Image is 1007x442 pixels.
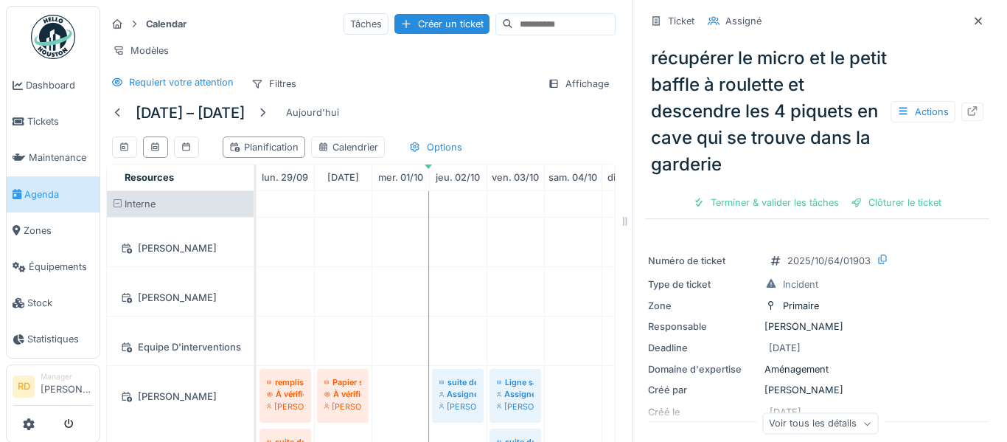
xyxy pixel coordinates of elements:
[7,103,100,139] a: Tickets
[648,383,759,397] div: Créé par
[845,193,947,213] div: Clôturer le ticket
[541,73,616,94] div: Affichage
[116,387,245,406] div: [PERSON_NAME]
[245,73,303,94] div: Filtres
[497,401,534,412] div: [PERSON_NAME]
[497,376,534,388] div: Ligne salle centenaire
[24,224,94,238] span: Zones
[324,401,361,412] div: [PERSON_NAME]
[648,299,759,313] div: Zone
[7,139,100,176] a: Maintenance
[136,104,245,122] h5: [DATE] – [DATE]
[439,388,476,400] div: Assigné
[769,341,801,355] div: [DATE]
[545,168,601,187] a: 4 octobre 2025
[394,14,489,34] div: Créer un ticket
[106,40,175,61] div: Modèles
[783,277,818,291] div: Incident
[648,277,759,291] div: Type de ticket
[31,15,75,59] img: Badge_color-CXgf-gQk.svg
[403,137,469,158] div: Options
[13,376,35,398] li: RD
[7,321,100,357] a: Statistiques
[13,371,94,407] a: RD Manager[PERSON_NAME]
[27,332,94,346] span: Statistiques
[324,168,363,187] a: 30 septembre 2025
[648,341,759,355] div: Deadline
[267,401,304,412] div: [PERSON_NAME]
[125,198,156,210] span: Interne
[29,260,94,274] span: Équipements
[787,254,871,268] div: 2025/10/64/01903
[27,114,94,128] span: Tickets
[604,168,658,187] a: 5 octobre 2025
[116,289,245,307] div: [PERSON_NAME]
[783,299,819,313] div: Primaire
[648,254,759,268] div: Numéro de ticket
[762,413,878,435] div: Voir tous les détails
[891,101,955,122] div: Actions
[648,383,986,397] div: [PERSON_NAME]
[258,168,312,187] a: 29 septembre 2025
[7,249,100,285] a: Équipements
[267,388,304,400] div: À vérifier
[374,168,427,187] a: 1 octobre 2025
[229,140,299,154] div: Planification
[280,103,345,122] div: Aujourd'hui
[645,39,989,184] div: récupérer le micro et le petit baffle à roulette et descendre les 4 piquets en cave qui se trouve...
[24,187,94,201] span: Agenda
[344,13,388,35] div: Tâches
[488,168,543,187] a: 3 octobre 2025
[324,376,361,388] div: Papier salle des profs secondaire
[41,371,94,403] li: [PERSON_NAME]
[439,401,476,412] div: [PERSON_NAME]
[116,338,245,356] div: Equipe D'interventions
[648,320,986,334] div: [PERSON_NAME]
[125,172,174,183] span: Resources
[7,213,100,249] a: Zones
[497,388,534,400] div: Assigné
[41,371,94,382] div: Manager
[29,151,94,165] span: Maintenance
[687,193,845,213] div: Terminer & valider les tâches
[725,14,762,28] div: Assigné
[668,14,694,28] div: Ticket
[648,362,986,376] div: Aménagement
[7,176,100,213] a: Agenda
[27,296,94,310] span: Stock
[648,320,759,334] div: Responsable
[116,239,245,258] div: [PERSON_NAME]
[7,285,100,321] a: Stock
[140,17,192,31] strong: Calendar
[648,362,759,376] div: Domaine d'expertise
[324,388,361,400] div: À vérifier
[432,168,484,187] a: 2 octobre 2025
[439,376,476,388] div: suite de la mise en peinture du petit local de menuiserie
[7,67,100,103] a: Dashboard
[267,376,304,388] div: remplissage des armoires de papier primaire salle des profs secondaire et amicale
[318,140,378,154] div: Calendrier
[129,75,234,89] div: Requiert votre attention
[26,78,94,92] span: Dashboard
